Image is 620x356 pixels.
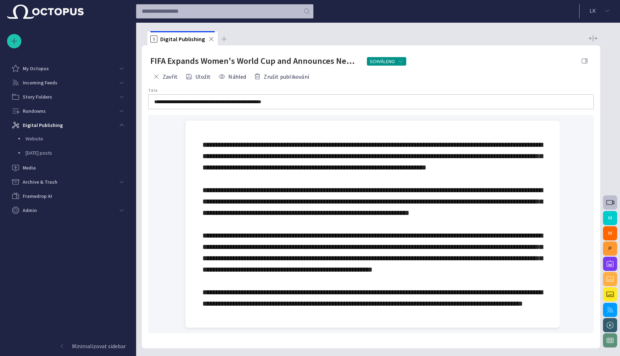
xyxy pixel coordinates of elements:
[26,135,129,142] p: Website
[23,107,46,115] p: Rundowns
[23,65,49,72] p: My Octopus
[150,70,180,83] button: Zavřit
[147,31,218,45] div: SDigital Publishing
[23,193,52,200] p: Framedrop AI
[150,55,361,67] h2: FIFA Expands Women's World Cup and Announces New Funding Ini
[23,79,57,86] p: Incoming Feeds
[7,161,129,175] div: Media
[251,70,311,83] button: Zrušit publikování
[23,122,63,129] p: Digital Publishing
[603,226,617,240] button: M
[7,61,129,217] ul: main menu
[603,211,617,225] button: M
[23,93,52,100] p: Story Folders
[11,132,129,146] div: Website
[590,6,596,15] p: L K
[367,57,407,66] button: SCHVÁLENO
[150,35,157,43] p: S
[11,146,129,161] div: [DATE] posts
[216,70,248,83] button: Náhled
[23,207,37,214] p: Admin
[26,149,129,156] p: [DATE] posts
[603,241,617,256] button: P
[7,189,129,203] div: Framedrop AI
[23,164,36,171] p: Media
[148,88,157,94] label: Title
[370,58,395,65] span: SCHVÁLENO
[72,342,126,350] p: Minimalizovat sidebar
[23,178,57,185] p: Archive & Trash
[160,35,205,43] span: Digital Publishing
[183,70,213,83] button: Uložit
[7,339,129,353] button: Minimalizovat sidebar
[7,5,84,19] img: Octopus News Room
[584,4,616,17] button: LK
